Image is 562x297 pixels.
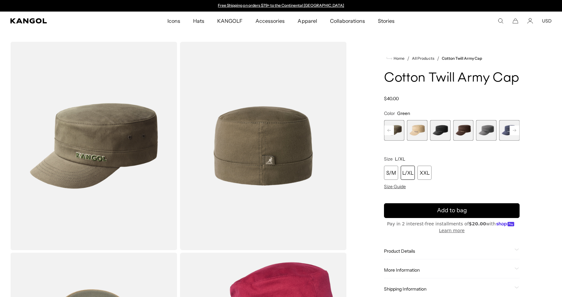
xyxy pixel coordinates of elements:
div: 2 of 9 [384,120,405,141]
label: Beige [407,120,428,141]
img: color-green [10,42,177,250]
a: Stories [371,12,401,30]
div: 7 of 9 [499,120,520,141]
a: Accessories [249,12,291,30]
a: Apparel [291,12,323,30]
a: Collaborations [324,12,371,30]
div: L/XL [401,166,415,180]
button: USD [542,18,552,24]
nav: breadcrumbs [384,55,520,62]
span: Color [384,110,395,116]
button: Cart [513,18,518,24]
span: Size Guide [384,184,406,189]
h1: Cotton Twill Army Cap [384,71,520,85]
label: Brown [453,120,474,141]
a: Kangol [10,18,111,23]
span: L/XL [395,156,405,162]
span: Icons [167,12,180,30]
a: All Products [412,56,434,61]
summary: Search here [498,18,504,24]
div: 5 of 9 [453,120,474,141]
label: Grey [476,120,497,141]
slideshow-component: Announcement bar [215,3,347,8]
a: Icons [161,12,187,30]
span: Stories [378,12,395,30]
span: Size [384,156,393,162]
a: KANGOLF [211,12,249,30]
div: 4 of 9 [430,120,450,141]
div: 1 of 2 [215,3,347,8]
span: Hats [193,12,204,30]
li: / [405,55,409,62]
span: KANGOLF [217,12,243,30]
span: Home [392,56,405,61]
span: Collaborations [330,12,365,30]
button: Add to bag [384,203,520,218]
a: Cotton Twill Army Cap [442,56,482,61]
div: S/M [384,166,398,180]
label: Navy [499,120,520,141]
span: Product Details [384,248,512,254]
div: 6 of 9 [476,120,497,141]
div: XXL [417,166,432,180]
a: Free Shipping on orders $79+ to the Continental [GEOGRAPHIC_DATA] [218,3,344,8]
img: color-green [180,42,347,250]
span: More Information [384,267,512,273]
span: $40.00 [384,96,399,101]
span: Green [397,110,410,116]
a: Home [387,56,405,61]
a: Account [527,18,533,24]
div: Announcement [215,3,347,8]
label: Green [384,120,405,141]
label: Black [430,120,450,141]
span: Add to bag [437,206,467,215]
li: / [434,55,439,62]
span: Shipping Information [384,286,512,292]
span: Accessories [255,12,285,30]
a: Hats [187,12,211,30]
div: 3 of 9 [407,120,428,141]
span: Apparel [298,12,317,30]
